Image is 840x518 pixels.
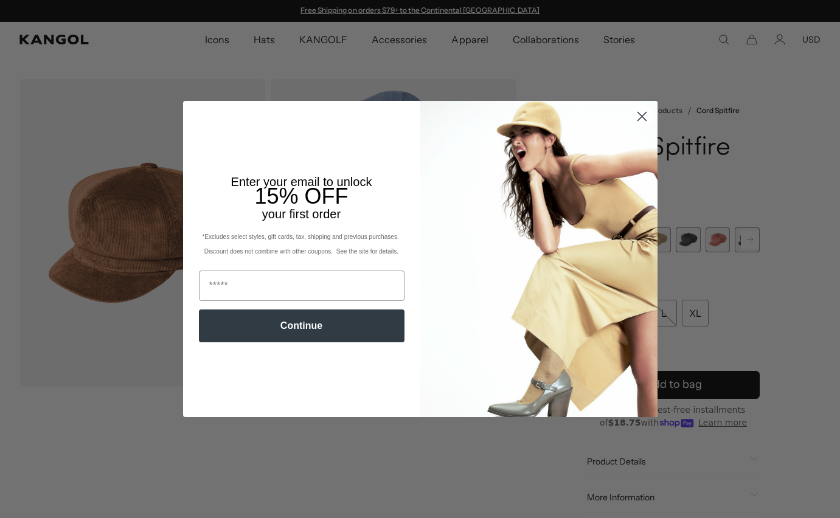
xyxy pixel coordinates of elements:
input: Email [199,271,404,301]
button: Continue [199,309,404,342]
span: your first order [262,207,341,221]
img: 93be19ad-e773-4382-80b9-c9d740c9197f.jpeg [420,101,658,417]
button: Close dialog [631,106,653,127]
span: *Excludes select styles, gift cards, tax, shipping and previous purchases. Discount does not comb... [202,233,400,255]
span: Enter your email to unlock [231,175,372,188]
span: 15% OFF [254,184,348,209]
